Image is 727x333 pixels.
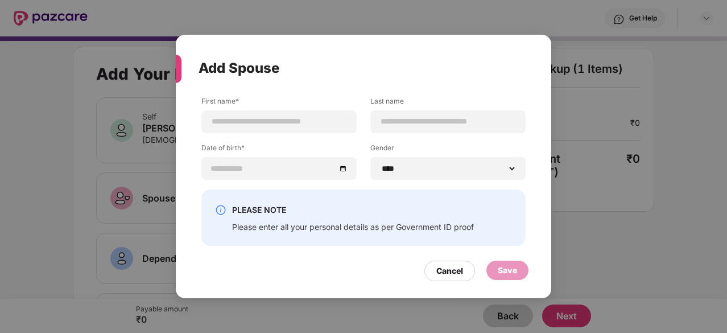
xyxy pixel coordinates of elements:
label: First name* [201,96,357,110]
label: Last name [370,96,526,110]
label: Gender [370,143,526,157]
div: Save [498,264,517,277]
div: PLEASE NOTE [232,203,474,217]
label: Date of birth* [201,143,357,157]
img: svg+xml;base64,PHN2ZyBpZD0iSW5mby0yMHgyMCIgeG1sbnM9Imh0dHA6Ly93d3cudzMub3JnLzIwMDAvc3ZnIiB3aWR0aD... [215,204,226,216]
div: Cancel [436,265,463,277]
div: Add Spouse [199,46,501,91]
div: Please enter all your personal details as per Government ID proof [232,221,474,232]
